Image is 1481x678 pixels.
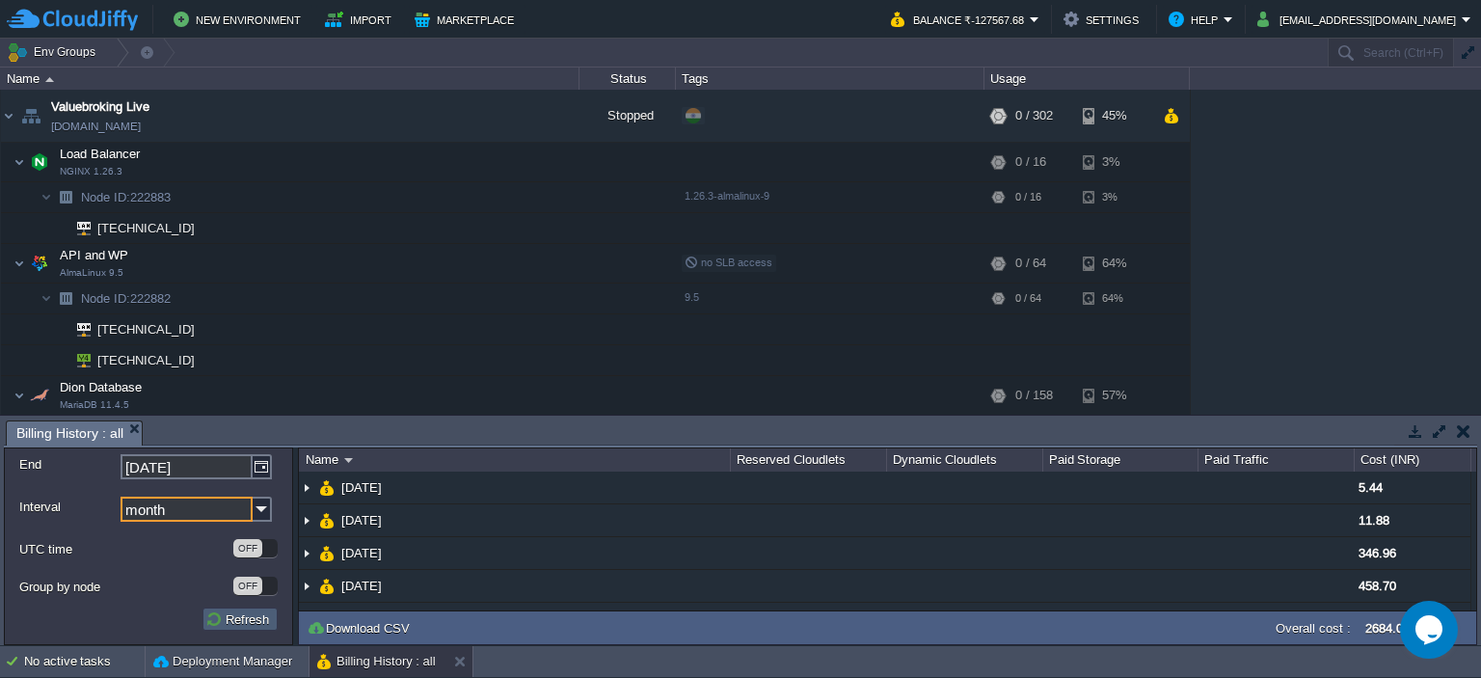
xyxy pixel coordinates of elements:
[233,577,262,595] div: OFF
[19,539,231,559] label: UTC time
[58,379,145,395] span: Dion Database
[1400,601,1462,659] iframe: chat widget
[64,314,91,344] img: AMDAwAAAACH5BAEAAAAALAAAAAABAAEAAAICRAEAOw==
[79,290,174,307] a: Node ID:222882
[299,537,314,569] img: AMDAwAAAACH5BAEAAAAALAAAAAABAAEAAAICRAEAOw==
[95,213,198,243] span: [TECHNICAL_ID]
[51,117,141,136] a: [DOMAIN_NAME]
[1359,579,1396,593] span: 458.70
[52,314,64,344] img: AMDAwAAAACH5BAEAAAAALAAAAAABAAEAAAICRAEAOw==
[45,77,54,82] img: AMDAwAAAACH5BAEAAAAALAAAAAABAAEAAAICRAEAOw==
[19,577,231,597] label: Group by node
[52,213,64,243] img: AMDAwAAAACH5BAEAAAAALAAAAAABAAEAAAICRAEAOw==
[1015,182,1041,212] div: 0 / 16
[685,190,769,202] span: 1.26.3-almalinux-9
[319,603,335,635] img: AMDAwAAAACH5BAEAAAAALAAAAAABAAEAAAICRAEAOw==
[58,248,131,262] a: API and WPAlmaLinux 9.5
[1276,621,1351,636] label: Overall cost :
[58,147,143,161] a: Load BalancerNGINX 1.26.3
[79,189,174,205] a: Node ID:222883
[95,314,198,344] span: [TECHNICAL_ID]
[325,8,397,31] button: Import
[299,603,314,635] img: AMDAwAAAACH5BAEAAAAALAAAAAABAAEAAAICRAEAOw==
[2,68,579,90] div: Name
[344,458,353,463] img: AMDAwAAAACH5BAEAAAAALAAAAAABAAEAAAICRAEAOw==
[888,448,1042,472] div: Dynamic Cloudlets
[1083,244,1145,283] div: 64%
[1064,8,1144,31] button: Settings
[64,345,91,375] img: AMDAwAAAACH5BAEAAAAALAAAAAABAAEAAAICRAEAOw==
[1083,90,1145,142] div: 45%
[319,570,335,602] img: AMDAwAAAACH5BAEAAAAALAAAAAABAAEAAAICRAEAOw==
[1199,448,1354,472] div: Paid Traffic
[174,8,307,31] button: New Environment
[339,545,385,561] a: [DATE]
[307,619,416,637] button: Download CSV
[52,182,79,212] img: AMDAwAAAACH5BAEAAAAALAAAAAABAAEAAAICRAEAOw==
[79,189,174,205] span: 222883
[1359,546,1396,560] span: 346.96
[1015,376,1053,415] div: 0 / 158
[79,290,174,307] span: 222882
[579,90,676,142] div: Stopped
[58,380,145,394] a: Dion DatabaseMariaDB 11.4.5
[317,652,436,671] button: Billing History : all
[95,345,198,375] span: [TECHNICAL_ID]
[1083,376,1145,415] div: 57%
[339,512,385,529] a: [DATE]
[60,267,123,279] span: AlmaLinux 9.5
[1365,621,1410,636] label: 2684.08
[685,257,772,268] span: no SLB access
[339,479,385,496] a: [DATE]
[319,504,335,536] img: AMDAwAAAACH5BAEAAAAALAAAAAABAAEAAAICRAEAOw==
[52,284,79,313] img: AMDAwAAAACH5BAEAAAAALAAAAAABAAEAAAICRAEAOw==
[299,472,314,503] img: AMDAwAAAACH5BAEAAAAALAAAAAABAAEAAAICRAEAOw==
[95,322,198,337] a: [TECHNICAL_ID]
[1356,448,1470,472] div: Cost (INR)
[1083,182,1145,212] div: 3%
[58,247,131,263] span: API and WP
[13,376,25,415] img: AMDAwAAAACH5BAEAAAAALAAAAAABAAEAAAICRAEAOw==
[7,39,102,66] button: Env Groups
[339,578,385,594] a: [DATE]
[415,8,520,31] button: Marketplace
[64,213,91,243] img: AMDAwAAAACH5BAEAAAAALAAAAAABAAEAAAICRAEAOw==
[1,90,16,142] img: AMDAwAAAACH5BAEAAAAALAAAAAABAAEAAAICRAEAOw==
[985,68,1189,90] div: Usage
[19,497,119,517] label: Interval
[40,182,52,212] img: AMDAwAAAACH5BAEAAAAALAAAAAABAAEAAAICRAEAOw==
[580,68,675,90] div: Status
[60,399,129,411] span: MariaDB 11.4.5
[40,284,52,313] img: AMDAwAAAACH5BAEAAAAALAAAAAABAAEAAAICRAEAOw==
[319,537,335,569] img: AMDAwAAAACH5BAEAAAAALAAAAAABAAEAAAICRAEAOw==
[1359,480,1383,495] span: 5.44
[677,68,983,90] div: Tags
[685,291,699,303] span: 9.5
[1359,513,1389,528] span: 11.88
[1044,448,1198,472] div: Paid Storage
[13,244,25,283] img: AMDAwAAAACH5BAEAAAAALAAAAAABAAEAAAICRAEAOw==
[19,454,119,475] label: End
[24,646,145,677] div: No active tasks
[13,143,25,181] img: AMDAwAAAACH5BAEAAAAALAAAAAABAAEAAAICRAEAOw==
[233,539,262,557] div: OFF
[891,8,1030,31] button: Balance ₹-127567.68
[299,504,314,536] img: AMDAwAAAACH5BAEAAAAALAAAAAABAAEAAAICRAEAOw==
[81,190,130,204] span: Node ID:
[81,291,130,306] span: Node ID:
[51,97,149,117] a: Valuebroking Live
[1015,143,1046,181] div: 0 / 16
[1015,284,1041,313] div: 0 / 64
[1083,143,1145,181] div: 3%
[52,345,64,375] img: AMDAwAAAACH5BAEAAAAALAAAAAABAAEAAAICRAEAOw==
[732,448,886,472] div: Reserved Cloudlets
[26,244,53,283] img: AMDAwAAAACH5BAEAAAAALAAAAAABAAEAAAICRAEAOw==
[205,610,275,628] button: Refresh
[58,146,143,162] span: Load Balancer
[26,143,53,181] img: AMDAwAAAACH5BAEAAAAALAAAAAABAAEAAAICRAEAOw==
[153,652,292,671] button: Deployment Manager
